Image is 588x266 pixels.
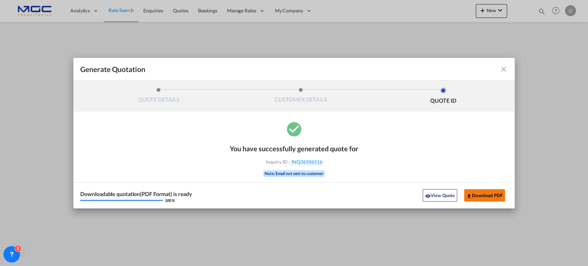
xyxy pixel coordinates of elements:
[230,144,358,153] div: You have successfully generated quote for
[286,120,303,137] md-icon: icon-checkbox-marked-circle
[87,88,229,106] li: QUOTE DETAILS
[499,65,508,73] md-icon: icon-close fg-AAA8AD cursor m-0
[80,65,145,74] span: Generate Quotation
[263,170,325,177] div: Note: Email not sent to customer
[372,88,514,106] li: QUOTE ID
[230,88,372,106] li: CUSTOMER DETAILS
[80,191,192,197] div: Downloadable quotation(PDF Format) is ready
[73,58,514,208] md-dialog: Generate QuotationQUOTE ...
[290,159,322,165] span: INQ36506516
[165,198,175,202] div: 100 %
[254,159,334,165] div: Inquiry ID :
[466,193,472,199] md-icon: icon-download
[425,193,431,199] md-icon: icon-eye
[464,189,505,202] button: Download PDF
[423,189,457,202] button: icon-eyeView Quote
